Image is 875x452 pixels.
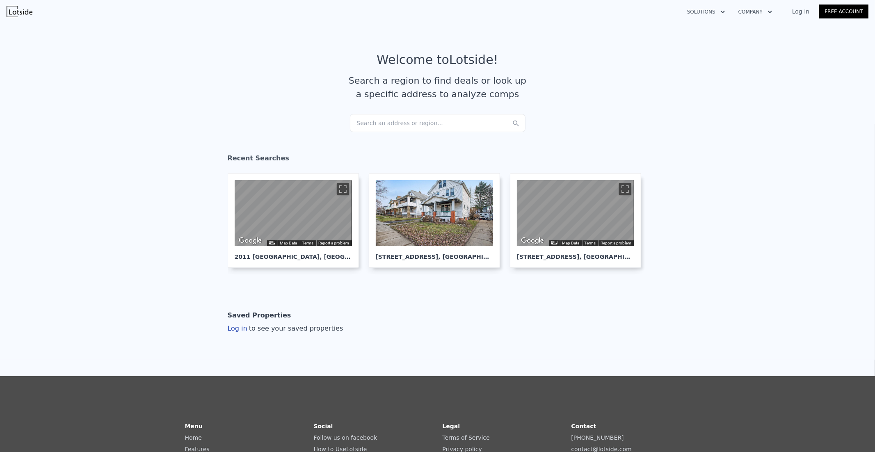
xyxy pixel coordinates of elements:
a: Open this area in Google Maps (opens a new window) [519,235,546,246]
span: to see your saved properties [247,324,343,332]
div: Saved Properties [228,307,291,324]
strong: Contact [571,423,596,429]
a: Terms of Service [443,434,490,441]
div: Search an address or region... [350,114,525,132]
a: Log In [782,7,819,16]
div: Recent Searches [228,147,648,173]
a: Follow us on facebook [314,434,377,441]
img: Google [237,235,264,246]
div: [STREET_ADDRESS] , [GEOGRAPHIC_DATA] [517,246,634,261]
a: Home [185,434,202,441]
a: Open this area in Google Maps (opens a new window) [237,235,264,246]
a: Terms (opens in new tab) [585,241,596,245]
div: Search a region to find deals or look up a specific address to analyze comps [346,74,530,101]
a: Report a problem [601,241,632,245]
button: Solutions [681,5,732,19]
a: Map [STREET_ADDRESS], [GEOGRAPHIC_DATA] [510,173,648,268]
a: Map 2011 [GEOGRAPHIC_DATA], [GEOGRAPHIC_DATA] [228,173,366,268]
strong: Menu [185,423,203,429]
strong: Social [314,423,333,429]
a: Terms (opens in new tab) [302,241,314,245]
button: Keyboard shortcuts [269,241,275,244]
button: Map Data [280,240,297,246]
a: [STREET_ADDRESS], [GEOGRAPHIC_DATA] [369,173,507,268]
a: Free Account [819,5,868,18]
button: Company [732,5,779,19]
button: Toggle fullscreen view [337,183,349,195]
div: 2011 [GEOGRAPHIC_DATA] , [GEOGRAPHIC_DATA] [235,246,352,261]
button: Toggle fullscreen view [619,183,631,195]
img: Google [519,235,546,246]
button: Map Data [562,240,580,246]
strong: Legal [443,423,460,429]
div: [STREET_ADDRESS] , [GEOGRAPHIC_DATA] [376,246,493,261]
img: Lotside [7,6,32,17]
div: Map [235,180,352,246]
a: Report a problem [319,241,350,245]
div: Log in [228,324,343,333]
button: Keyboard shortcuts [551,241,557,244]
div: Street View [235,180,352,246]
div: Welcome to Lotside ! [377,53,498,67]
div: Street View [517,180,634,246]
a: [PHONE_NUMBER] [571,434,624,441]
div: Map [517,180,634,246]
